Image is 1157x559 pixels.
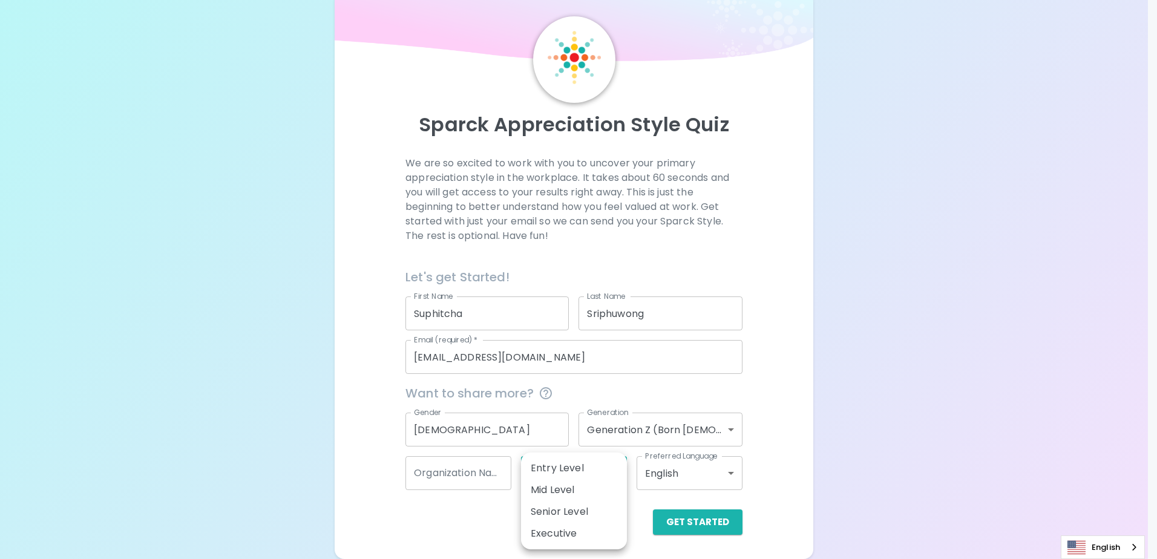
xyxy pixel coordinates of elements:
[1061,535,1145,559] aside: Language selected: English
[1061,535,1145,559] div: Language
[521,523,627,544] li: Executive
[521,501,627,523] li: Senior Level
[521,479,627,501] li: Mid Level
[521,457,627,479] li: Entry Level
[1061,536,1144,558] a: English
